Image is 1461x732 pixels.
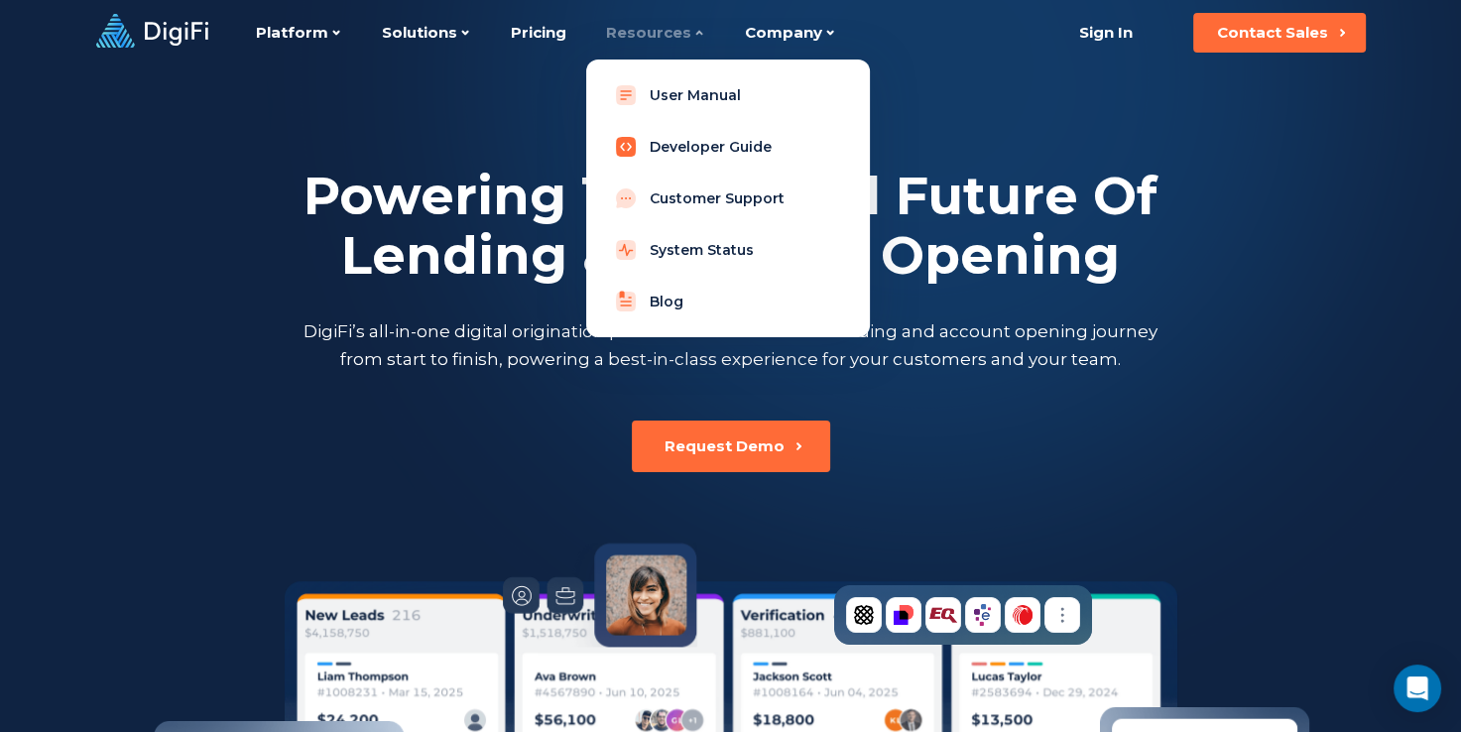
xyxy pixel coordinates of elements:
[602,127,854,167] a: Developer Guide
[602,282,854,321] a: Blog
[665,436,785,456] div: Request Demo
[602,230,854,270] a: System Status
[1055,13,1157,53] a: Sign In
[602,179,854,218] a: Customer Support
[1394,665,1441,712] div: Open Intercom Messenger
[300,167,1162,286] h2: Powering The Digital Future Of Lending & Account Opening
[632,421,830,472] button: Request Demo
[602,75,854,115] a: User Manual
[1217,23,1328,43] div: Contact Sales
[1193,13,1366,53] button: Contact Sales
[300,317,1162,373] p: DigiFi’s all-in-one digital origination platform streamlines the lending and account opening jour...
